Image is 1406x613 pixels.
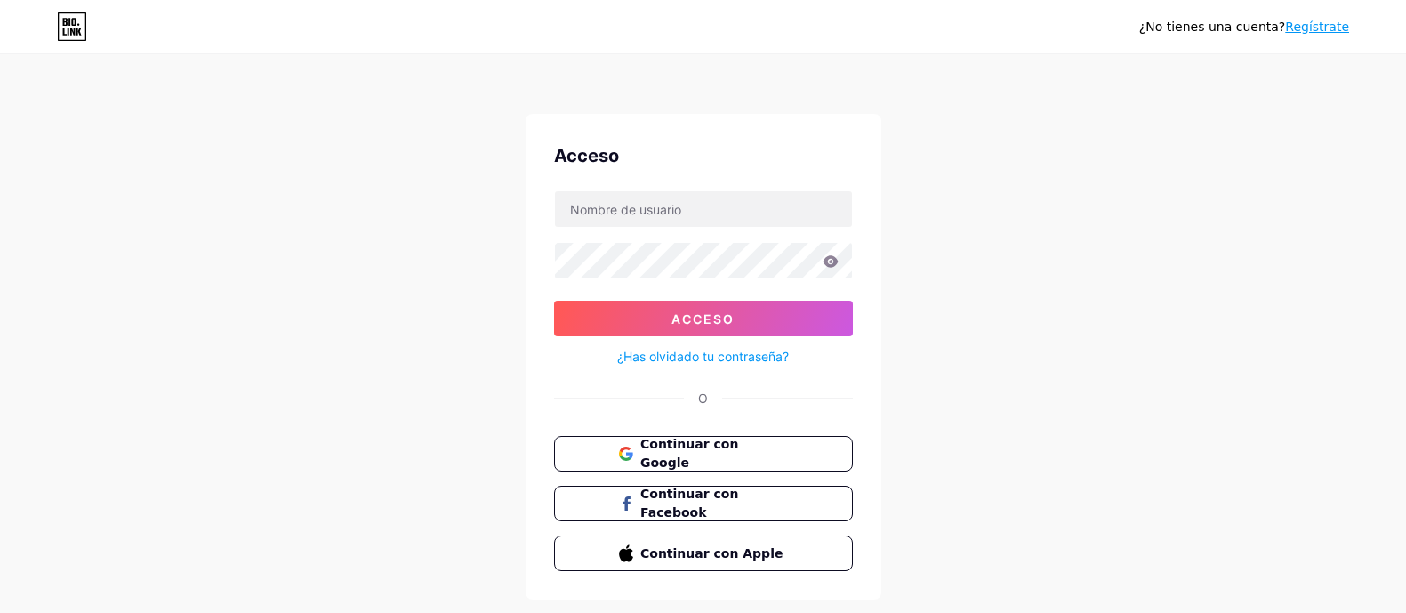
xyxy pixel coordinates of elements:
font: Continuar con Apple [640,546,783,561]
font: Acceso [671,311,735,327]
a: ¿Has olvidado tu contraseña? [617,347,789,366]
font: ¿Has olvidado tu contraseña? [617,349,789,364]
button: Acceso [554,301,853,336]
input: Nombre de usuario [555,191,852,227]
button: Continuar con Facebook [554,486,853,521]
font: O [698,391,708,406]
button: Continuar con Google [554,436,853,472]
font: Continuar con Google [640,437,738,470]
button: Continuar con Apple [554,536,853,571]
font: ¿No tienes una cuenta? [1139,20,1285,34]
a: Regístrate [1285,20,1349,34]
font: Continuar con Facebook [640,487,738,520]
font: Acceso [554,145,619,166]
